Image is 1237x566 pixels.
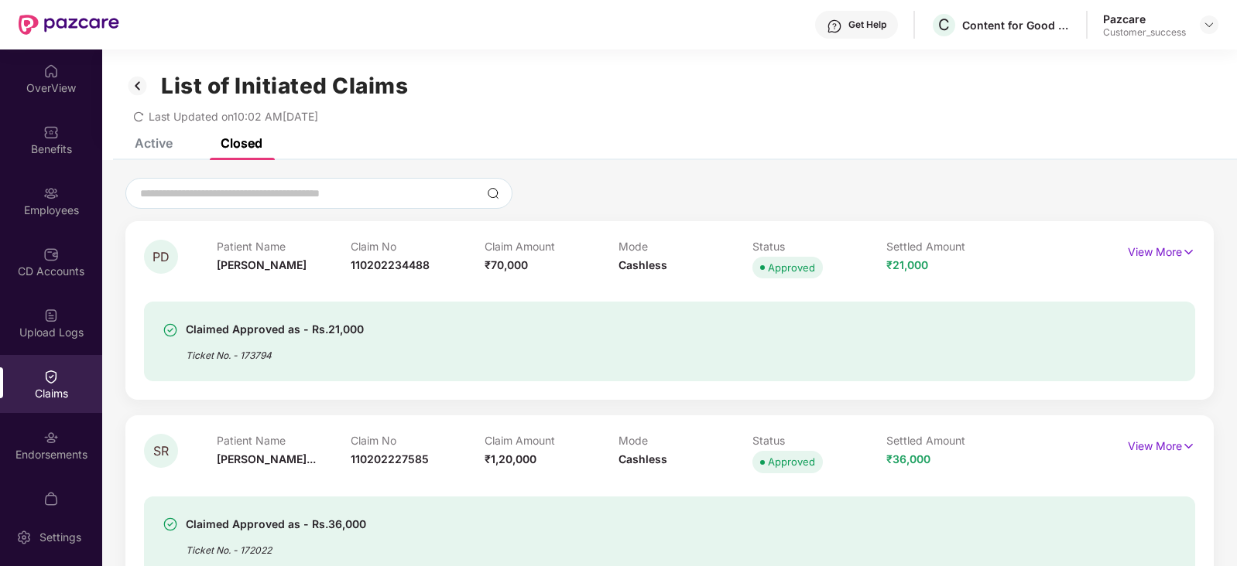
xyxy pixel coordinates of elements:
[886,240,1020,253] p: Settled Amount
[217,240,351,253] p: Patient Name
[43,63,59,79] img: svg+xml;base64,PHN2ZyBpZD0iSG9tZSIgeG1sbnM9Imh0dHA6Ly93d3cudzMub3JnLzIwMDAvc3ZnIiB3aWR0aD0iMjAiIG...
[1182,244,1195,261] img: svg+xml;base64,PHN2ZyB4bWxucz0iaHR0cDovL3d3dy53My5vcmcvMjAwMC9zdmciIHdpZHRoPSIxNyIgaGVpZ2h0PSIxNy...
[186,515,366,534] div: Claimed Approved as - Rs.36,000
[43,247,59,262] img: svg+xml;base64,PHN2ZyBpZD0iQ0RfQWNjb3VudHMiIGRhdGEtbmFtZT0iQ0QgQWNjb3VudHMiIHhtbG5zPSJodHRwOi8vd3...
[1103,12,1186,26] div: Pazcare
[1182,438,1195,455] img: svg+xml;base64,PHN2ZyB4bWxucz0iaHR0cDovL3d3dy53My5vcmcvMjAwMC9zdmciIHdpZHRoPSIxNyIgaGVpZ2h0PSIxNy...
[351,240,485,253] p: Claim No
[618,434,752,447] p: Mode
[487,187,499,199] img: svg+xml;base64,PHN2ZyBpZD0iU2VhcmNoLTMyeDMyIiB4bWxucz0iaHR0cDovL3d3dy53My5vcmcvMjAwMC9zdmciIHdpZH...
[217,258,307,271] span: [PERSON_NAME]
[153,445,169,458] span: SR
[1128,240,1195,261] p: View More
[848,19,886,31] div: Get Help
[186,339,364,363] div: Ticket No. - 173794
[43,124,59,140] img: svg+xml;base64,PHN2ZyBpZD0iQmVuZWZpdHMiIHhtbG5zPSJodHRwOi8vd3d3LnczLm9yZy8yMDAwL3N2ZyIgd2lkdGg9Ij...
[35,530,86,545] div: Settings
[351,452,429,465] span: 110202227585
[149,110,318,123] span: Last Updated on 10:02 AM[DATE]
[962,18,1071,32] div: Content for Good Private Limited
[351,434,485,447] p: Claim No
[768,260,815,275] div: Approved
[485,452,536,465] span: ₹1,20,000
[752,240,886,253] p: Status
[618,240,752,253] p: Mode
[485,240,618,253] p: Claim Amount
[161,73,408,99] h1: List of Initiated Claims
[221,135,262,151] div: Closed
[43,369,59,384] img: svg+xml;base64,PHN2ZyBpZD0iQ2xhaW0iIHhtbG5zPSJodHRwOi8vd3d3LnczLm9yZy8yMDAwL3N2ZyIgd2lkdGg9IjIwIi...
[217,452,316,465] span: [PERSON_NAME]...
[1203,19,1215,31] img: svg+xml;base64,PHN2ZyBpZD0iRHJvcGRvd24tMzJ4MzIiIHhtbG5zPSJodHRwOi8vd3d3LnczLm9yZy8yMDAwL3N2ZyIgd2...
[485,434,618,447] p: Claim Amount
[618,452,667,465] span: Cashless
[135,135,173,151] div: Active
[43,308,59,323] img: svg+xml;base64,PHN2ZyBpZD0iVXBsb2FkX0xvZ3MiIGRhdGEtbmFtZT0iVXBsb2FkIExvZ3MiIHhtbG5zPSJodHRwOi8vd3...
[133,110,144,123] span: redo
[163,322,178,338] img: svg+xml;base64,PHN2ZyBpZD0iU3VjY2Vzcy0zMngzMiIgeG1sbnM9Imh0dHA6Ly93d3cudzMub3JnLzIwMDAvc3ZnIiB3aW...
[152,251,170,264] span: PD
[19,15,119,35] img: New Pazcare Logo
[485,258,528,271] span: ₹70,000
[43,430,59,445] img: svg+xml;base64,PHN2ZyBpZD0iRW5kb3JzZW1lbnRzIiB4bWxucz0iaHR0cDovL3d3dy53My5vcmcvMjAwMC9zdmciIHdpZH...
[43,186,59,201] img: svg+xml;base64,PHN2ZyBpZD0iRW1wbG95ZWVzIiB4bWxucz0iaHR0cDovL3d3dy53My5vcmcvMjAwMC9zdmciIHdpZHRoPS...
[886,452,930,465] span: ₹36,000
[886,434,1020,447] p: Settled Amount
[618,258,667,271] span: Cashless
[752,434,886,447] p: Status
[827,19,842,34] img: svg+xml;base64,PHN2ZyBpZD0iSGVscC0zMngzMiIgeG1sbnM9Imh0dHA6Ly93d3cudzMub3JnLzIwMDAvc3ZnIiB3aWR0aD...
[1128,434,1195,455] p: View More
[886,258,928,271] span: ₹21,000
[186,320,364,339] div: Claimed Approved as - Rs.21,000
[43,491,59,506] img: svg+xml;base64,PHN2ZyBpZD0iTXlfT3JkZXJzIiBkYXRhLW5hbWU9Ik15IE9yZGVycyIgeG1sbnM9Imh0dHA6Ly93d3cudz...
[351,258,430,271] span: 110202234488
[1103,26,1186,39] div: Customer_success
[125,73,150,99] img: svg+xml;base64,PHN2ZyB3aWR0aD0iMzIiIGhlaWdodD0iMzIiIHZpZXdCb3g9IjAgMCAzMiAzMiIgZmlsbD0ibm9uZSIgeG...
[938,15,950,34] span: C
[163,517,178,532] img: svg+xml;base64,PHN2ZyBpZD0iU3VjY2Vzcy0zMngzMiIgeG1sbnM9Imh0dHA6Ly93d3cudzMub3JnLzIwMDAvc3ZnIiB3aW...
[217,434,351,447] p: Patient Name
[16,530,32,545] img: svg+xml;base64,PHN2ZyBpZD0iU2V0dGluZy0yMHgyMCIgeG1sbnM9Imh0dHA6Ly93d3cudzMub3JnLzIwMDAvc3ZnIiB3aW...
[768,454,815,469] div: Approved
[186,534,366,557] div: Ticket No. - 172022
